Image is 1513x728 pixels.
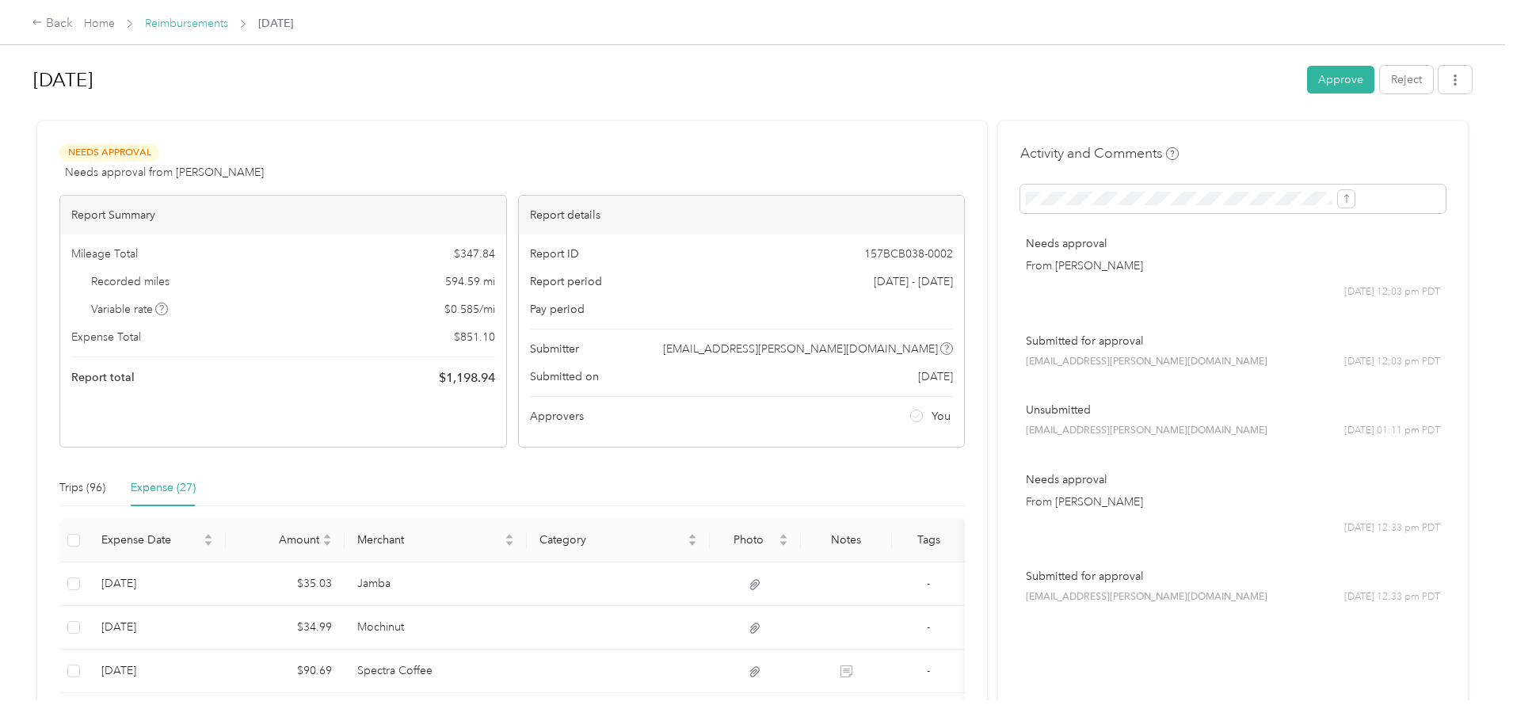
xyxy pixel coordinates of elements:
[84,17,115,30] a: Home
[1344,590,1440,604] span: [DATE] 12:33 pm PDT
[519,196,965,234] div: Report details
[1307,66,1374,93] button: Approve
[905,533,952,547] div: Tags
[322,539,332,548] span: caret-down
[779,532,788,541] span: caret-up
[874,273,953,290] span: [DATE] - [DATE]
[238,533,319,547] span: Amount
[918,368,953,385] span: [DATE]
[1026,333,1440,349] p: Submitted for approval
[1026,494,1440,510] p: From [PERSON_NAME]
[722,533,776,547] span: Photo
[345,606,528,650] td: Mochinut
[71,369,135,386] span: Report total
[71,246,138,262] span: Mileage Total
[663,341,938,357] span: [EMAIL_ADDRESS][PERSON_NAME][DOMAIN_NAME]
[779,539,788,548] span: caret-down
[1344,285,1440,299] span: [DATE] 12:03 pm PDT
[131,479,196,497] div: Expense (27)
[89,650,226,693] td: 9-26-2025
[801,519,892,562] th: Notes
[226,606,345,650] td: $34.99
[204,532,213,541] span: caret-up
[60,196,506,234] div: Report Summary
[454,246,495,262] span: $ 347.84
[1424,639,1513,728] iframe: Everlance-gr Chat Button Frame
[530,341,579,357] span: Submitter
[89,562,226,606] td: 9-30-2025
[226,562,345,606] td: $35.03
[65,164,264,181] span: Needs approval from [PERSON_NAME]
[932,408,951,425] span: You
[59,143,159,162] span: Needs Approval
[1344,355,1440,369] span: [DATE] 12:03 pm PDT
[1344,424,1440,438] span: [DATE] 01:11 pm PDT
[530,408,584,425] span: Approvers
[539,533,684,547] span: Category
[444,301,495,318] span: $ 0.585 / mi
[59,479,105,497] div: Trips (96)
[1026,257,1440,274] p: From [PERSON_NAME]
[89,606,226,650] td: 9-30-2025
[1026,568,1440,585] p: Submitted for approval
[1026,235,1440,252] p: Needs approval
[345,519,528,562] th: Merchant
[322,532,332,541] span: caret-up
[454,329,495,345] span: $ 851.10
[91,301,169,318] span: Variable rate
[1344,521,1440,536] span: [DATE] 12:33 pm PDT
[32,14,73,33] div: Back
[688,532,697,541] span: caret-up
[505,532,514,541] span: caret-up
[1380,66,1433,93] button: Reject
[688,539,697,548] span: caret-down
[1026,355,1267,369] span: [EMAIL_ADDRESS][PERSON_NAME][DOMAIN_NAME]
[892,650,965,693] td: -
[345,650,528,693] td: Spectra Coffee
[530,301,585,318] span: Pay period
[258,15,293,32] span: [DATE]
[927,664,930,677] span: -
[864,246,953,262] span: 157BCB038-0002
[1026,590,1267,604] span: [EMAIL_ADDRESS][PERSON_NAME][DOMAIN_NAME]
[530,368,599,385] span: Submitted on
[445,273,495,290] span: 594.59 mi
[927,620,930,634] span: -
[505,539,514,548] span: caret-down
[204,539,213,548] span: caret-down
[145,17,228,30] a: Reimbursements
[357,533,502,547] span: Merchant
[439,368,495,387] span: $ 1,198.94
[530,273,602,290] span: Report period
[1026,402,1440,418] p: Unsubmitted
[91,273,170,290] span: Recorded miles
[226,519,345,562] th: Amount
[530,246,579,262] span: Report ID
[33,61,1296,99] h1: Sep 2025
[527,519,710,562] th: Category
[1026,424,1267,438] span: [EMAIL_ADDRESS][PERSON_NAME][DOMAIN_NAME]
[927,577,930,590] span: -
[345,562,528,606] td: Jamba
[71,329,141,345] span: Expense Total
[1020,143,1179,163] h4: Activity and Comments
[1026,471,1440,488] p: Needs approval
[892,519,965,562] th: Tags
[892,606,965,650] td: -
[226,650,345,693] td: $90.69
[101,533,200,547] span: Expense Date
[892,562,965,606] td: -
[89,519,226,562] th: Expense Date
[710,519,801,562] th: Photo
